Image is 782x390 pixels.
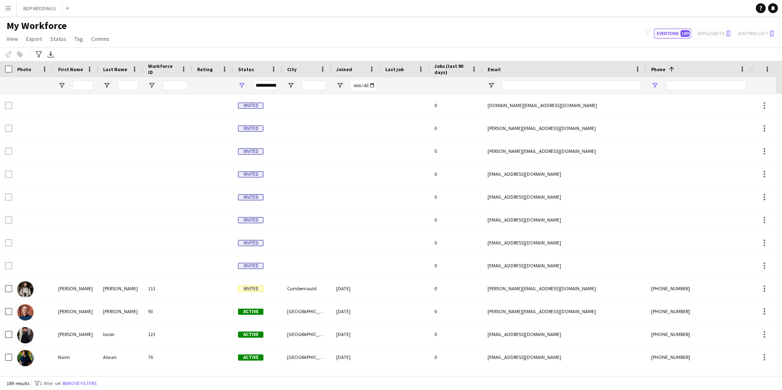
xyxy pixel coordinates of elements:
[98,346,143,368] div: Alwan
[483,163,646,185] div: [EMAIL_ADDRESS][DOMAIN_NAME]
[654,29,691,38] button: Everyone189
[53,277,98,300] div: [PERSON_NAME]
[50,35,66,43] span: Status
[429,94,483,117] div: 0
[5,216,12,224] input: Row Selection is disabled for this row (unchecked)
[98,323,143,345] div: Iozon
[5,262,12,269] input: Row Selection is disabled for this row (unchecked)
[302,81,326,90] input: City Filter Input
[483,231,646,254] div: [EMAIL_ADDRESS][DOMAIN_NAME]
[238,103,263,109] span: Invited
[46,49,56,59] app-action-btn: Export XLSX
[7,35,18,43] span: View
[23,34,45,44] a: Export
[238,240,263,246] span: Invited
[646,277,751,300] div: [PHONE_NUMBER]
[143,323,192,345] div: 123
[143,277,192,300] div: 111
[651,82,658,89] button: Open Filter Menu
[646,346,751,368] div: [PHONE_NUMBER]
[483,323,646,345] div: [EMAIL_ADDRESS][DOMAIN_NAME]
[238,286,263,292] span: Invited
[483,277,646,300] div: [PERSON_NAME][EMAIL_ADDRESS][DOMAIN_NAME]
[5,148,12,155] input: Row Selection is disabled for this row (unchecked)
[502,81,641,90] input: Email Filter Input
[282,323,331,345] div: [GEOGRAPHIC_DATA]
[238,194,263,200] span: Invited
[143,346,192,368] div: 76
[47,34,70,44] a: Status
[429,140,483,162] div: 0
[17,281,34,298] img: John Conway
[429,277,483,300] div: 0
[429,231,483,254] div: 0
[331,346,380,368] div: [DATE]
[98,300,143,323] div: [PERSON_NAME]
[385,66,404,72] span: Last job
[103,82,110,89] button: Open Filter Menu
[287,66,297,72] span: City
[238,148,263,155] span: Invited
[434,63,468,75] span: Jobs (last 90 days)
[98,277,143,300] div: [PERSON_NAME]
[483,140,646,162] div: [PERSON_NAME][EMAIL_ADDRESS][DOMAIN_NAME]
[429,346,483,368] div: 0
[483,300,646,323] div: [PERSON_NAME][EMAIL_ADDRESS][DOMAIN_NAME]
[287,82,294,89] button: Open Filter Menu
[238,354,263,361] span: Active
[17,0,63,16] button: BDP WEDDINGS
[17,350,34,366] img: Naim Alwan
[429,300,483,323] div: 0
[58,66,83,72] span: First Name
[197,66,213,72] span: Rating
[238,217,263,223] span: Invited
[53,346,98,368] div: Naim
[429,208,483,231] div: 0
[483,346,646,368] div: [EMAIL_ADDRESS][DOMAIN_NAME]
[61,379,98,388] button: Remove filters
[651,66,665,72] span: Phone
[163,81,187,90] input: Workforce ID Filter Input
[74,35,83,43] span: Tag
[331,277,380,300] div: [DATE]
[483,94,646,117] div: [DOMAIN_NAME][EMAIL_ADDRESS][DOMAIN_NAME]
[5,102,12,109] input: Row Selection is disabled for this row (unchecked)
[646,300,751,323] div: [PHONE_NUMBER]
[91,35,110,43] span: Comms
[103,66,127,72] span: Last Name
[17,304,34,321] img: Scott Howard
[429,186,483,208] div: 0
[3,34,21,44] a: View
[238,126,263,132] span: Invited
[53,323,98,345] div: [PERSON_NAME]
[483,186,646,208] div: [EMAIL_ADDRESS][DOMAIN_NAME]
[17,327,34,343] img: Claudiu Iozon
[143,300,192,323] div: 93
[26,35,42,43] span: Export
[681,30,690,37] span: 189
[483,208,646,231] div: [EMAIL_ADDRESS][DOMAIN_NAME]
[488,82,495,89] button: Open Filter Menu
[282,300,331,323] div: [GEOGRAPHIC_DATA]
[336,82,344,89] button: Open Filter Menu
[148,82,155,89] button: Open Filter Menu
[40,380,61,386] span: 1 filter set
[71,34,86,44] a: Tag
[238,66,254,72] span: Status
[429,254,483,277] div: 0
[238,332,263,338] span: Active
[351,81,375,90] input: Joined Filter Input
[429,163,483,185] div: 0
[7,20,67,32] span: My Workforce
[17,66,31,72] span: Photo
[429,323,483,345] div: 0
[331,323,380,345] div: [DATE]
[331,300,380,323] div: [DATE]
[53,300,98,323] div: [PERSON_NAME]
[88,34,113,44] a: Comms
[666,81,746,90] input: Phone Filter Input
[148,63,178,75] span: Workforce ID
[483,254,646,277] div: [EMAIL_ADDRESS][DOMAIN_NAME]
[5,193,12,201] input: Row Selection is disabled for this row (unchecked)
[483,117,646,139] div: [PERSON_NAME][EMAIL_ADDRESS][DOMAIN_NAME]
